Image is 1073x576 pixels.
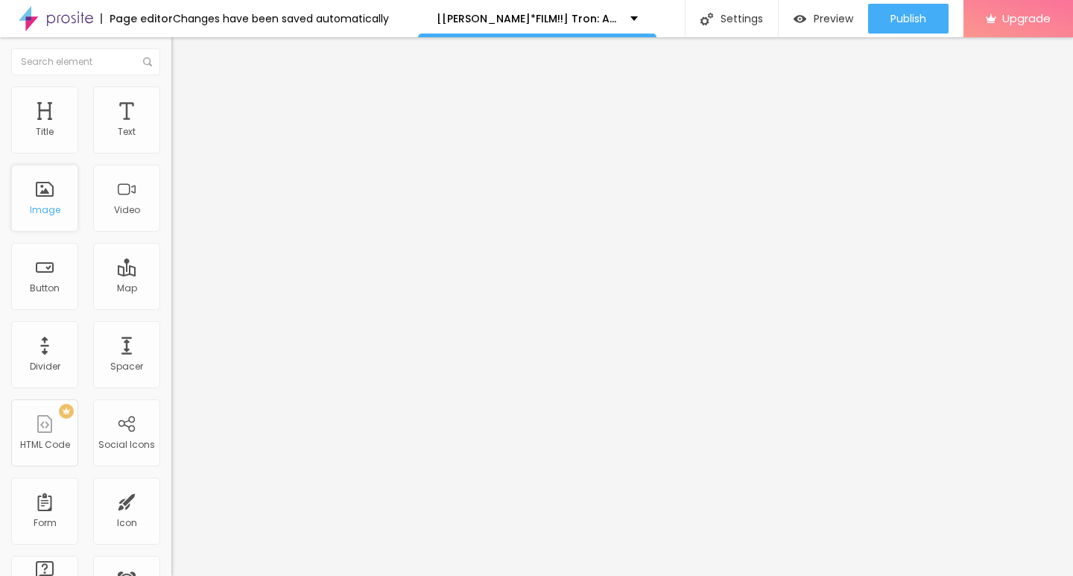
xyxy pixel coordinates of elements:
iframe: Editor [171,37,1073,576]
button: Publish [868,4,949,34]
img: Icone [143,57,152,66]
div: Changes have been saved automatically [173,13,389,24]
span: Publish [890,13,926,25]
div: Image [30,205,60,215]
div: HTML Code [20,440,70,450]
div: Map [117,283,137,294]
div: Spacer [110,361,143,372]
div: Button [30,283,60,294]
div: Social Icons [98,440,155,450]
div: Icon [117,518,137,528]
div: Page editor [101,13,173,24]
div: Video [114,205,140,215]
img: view-1.svg [794,13,806,25]
div: Form [34,518,57,528]
img: Icone [700,13,713,25]
div: Title [36,127,54,137]
div: Divider [30,361,60,372]
div: Text [118,127,136,137]
button: Preview [779,4,868,34]
input: Search element [11,48,160,75]
span: Preview [814,13,853,25]
span: Upgrade [1002,12,1051,25]
p: [[PERSON_NAME]*FILM!!] Tron: Ares Stream Deutsch Kostenlos COMPLETT! [437,13,619,24]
